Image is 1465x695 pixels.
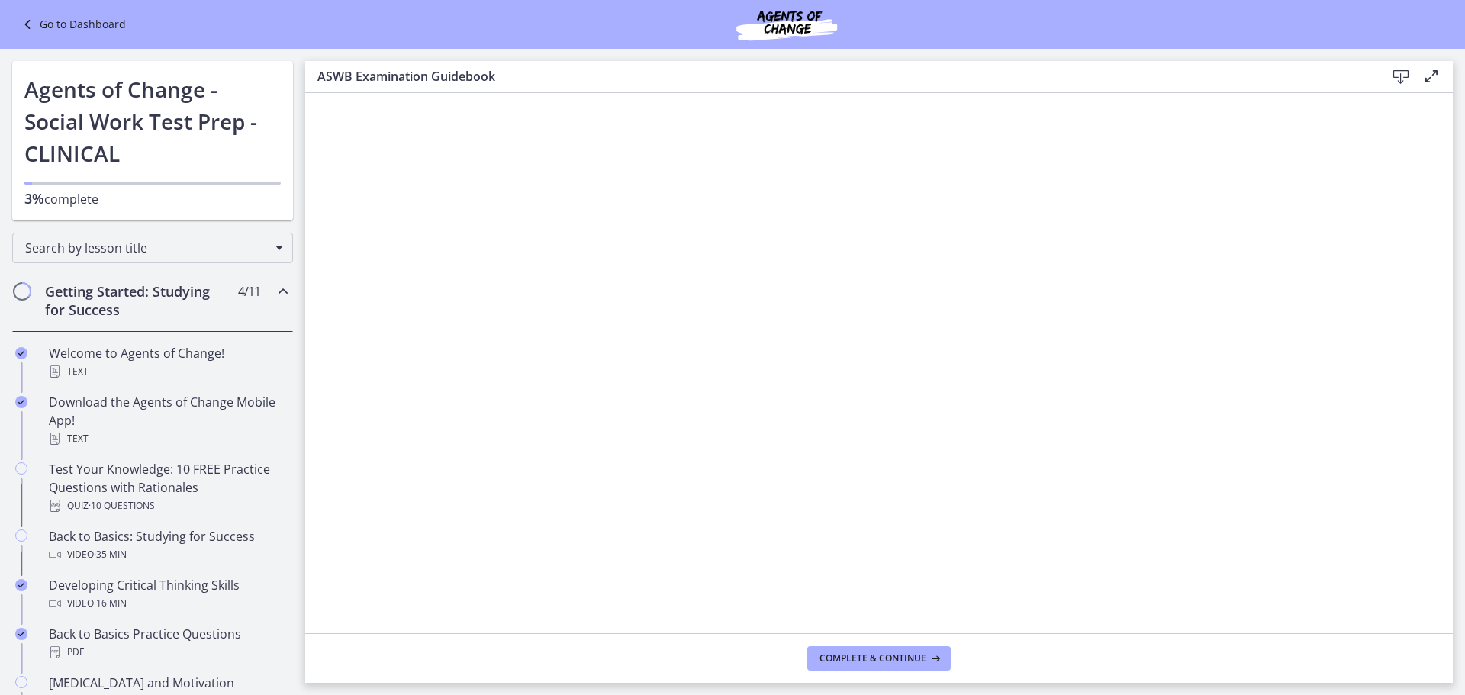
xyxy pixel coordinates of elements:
[807,646,951,671] button: Complete & continue
[15,628,27,640] i: Completed
[49,545,287,564] div: Video
[49,430,287,448] div: Text
[49,576,287,613] div: Developing Critical Thinking Skills
[15,347,27,359] i: Completed
[45,282,231,319] h2: Getting Started: Studying for Success
[15,579,27,591] i: Completed
[94,545,127,564] span: · 35 min
[317,67,1361,85] h3: ASWB Examination Guidebook
[15,396,27,408] i: Completed
[94,594,127,613] span: · 16 min
[49,344,287,381] div: Welcome to Agents of Change!
[819,652,926,664] span: Complete & continue
[49,393,287,448] div: Download the Agents of Change Mobile App!
[24,189,281,208] p: complete
[49,527,287,564] div: Back to Basics: Studying for Success
[12,233,293,263] div: Search by lesson title
[49,625,287,661] div: Back to Basics Practice Questions
[18,15,126,34] a: Go to Dashboard
[49,594,287,613] div: Video
[25,240,268,256] span: Search by lesson title
[49,643,287,661] div: PDF
[238,282,260,301] span: 4 / 11
[695,6,878,43] img: Agents of Change Social Work Test Prep
[89,497,155,515] span: · 10 Questions
[24,73,281,169] h1: Agents of Change - Social Work Test Prep - CLINICAL
[49,497,287,515] div: Quiz
[49,362,287,381] div: Text
[49,460,287,515] div: Test Your Knowledge: 10 FREE Practice Questions with Rationales
[24,189,44,208] span: 3%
